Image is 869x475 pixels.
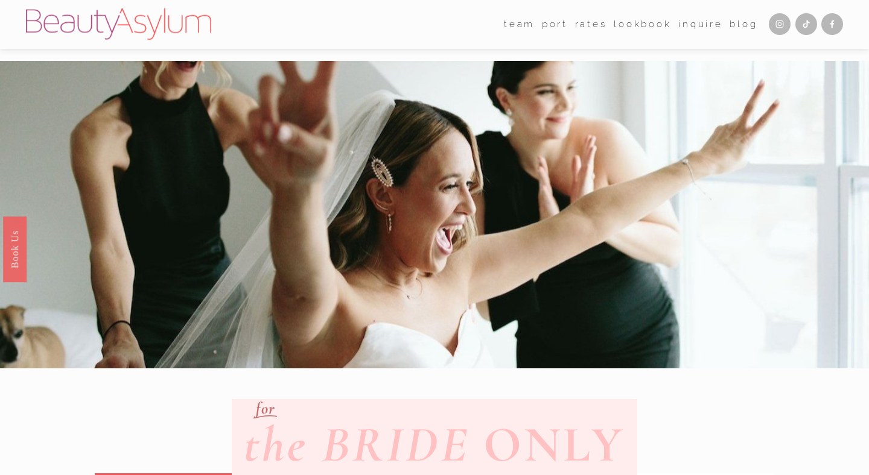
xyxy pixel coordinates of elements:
[256,398,275,418] em: for
[795,13,817,35] a: TikTok
[26,8,211,40] img: Beauty Asylum | Bridal Hair &amp; Makeup Charlotte &amp; Atlanta
[483,415,625,475] strong: ONLY
[542,15,568,34] a: port
[504,15,535,34] a: folder dropdown
[244,415,469,475] em: the BRIDE
[769,13,791,35] a: Instagram
[821,13,843,35] a: Facebook
[678,15,723,34] a: Inquire
[730,15,757,34] a: Blog
[3,216,27,282] a: Book Us
[614,15,672,34] a: Lookbook
[504,16,535,33] span: team
[575,15,607,34] a: Rates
